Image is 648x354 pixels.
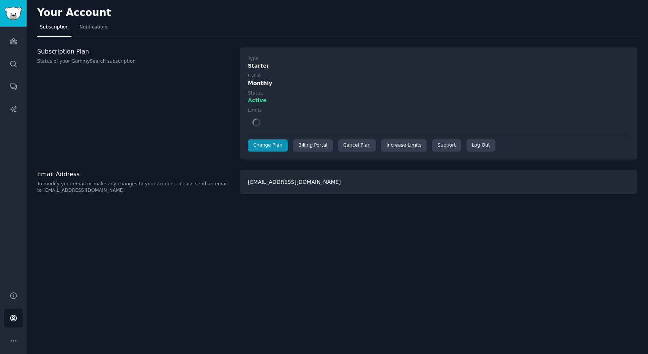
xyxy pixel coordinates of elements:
a: Support [432,139,461,152]
h2: Your Account [37,7,111,19]
div: Cancel Plan [338,139,376,152]
h3: Email Address [37,170,232,178]
span: Active [248,96,266,104]
div: Billing Portal [293,139,333,152]
p: Status of your GummySearch subscription [37,58,232,65]
div: Monthly [248,79,629,87]
div: [EMAIL_ADDRESS][DOMAIN_NAME] [240,170,637,194]
div: Limits [248,107,262,114]
h3: Subscription Plan [37,47,232,55]
a: Notifications [77,21,111,37]
div: Log Out [467,139,495,152]
span: Notifications [79,24,109,31]
a: Subscription [37,21,71,37]
div: Type [248,55,259,62]
img: GummySearch logo [5,7,22,20]
div: Starter [248,62,629,70]
div: Status [248,90,263,97]
a: Increase Limits [381,139,427,152]
p: To modify your email or make any changes to your account, please send an email to [EMAIL_ADDRESS]... [37,181,232,194]
div: Cycle [248,73,260,79]
a: Change Plan [248,139,288,152]
span: Subscription [40,24,69,31]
